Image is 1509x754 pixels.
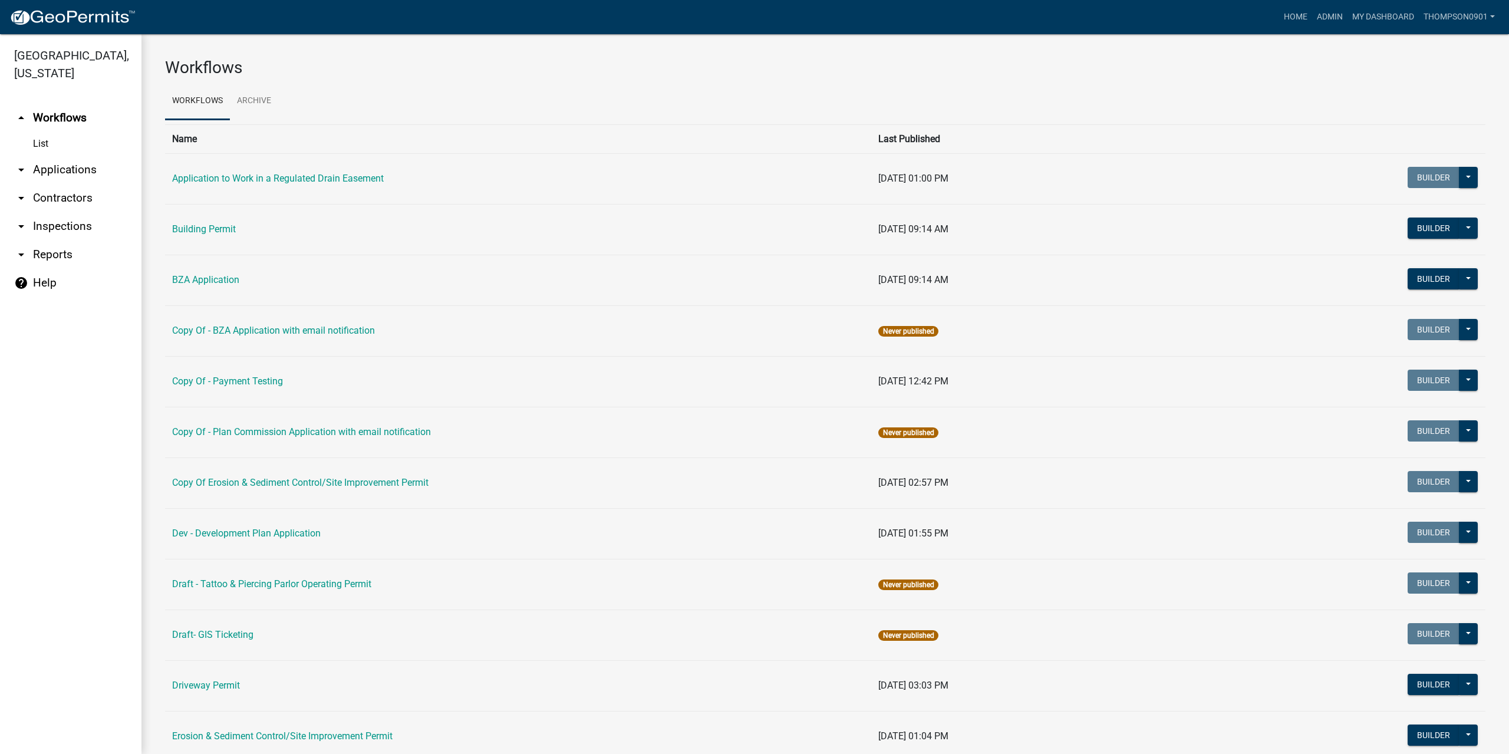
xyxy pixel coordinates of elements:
[14,248,28,262] i: arrow_drop_down
[14,111,28,125] i: arrow_drop_up
[878,326,938,337] span: Never published
[230,83,278,120] a: Archive
[172,274,239,285] a: BZA Application
[1419,6,1500,28] a: thompson0901
[1408,623,1459,644] button: Builder
[1408,572,1459,594] button: Builder
[878,173,948,184] span: [DATE] 01:00 PM
[1408,218,1459,239] button: Builder
[878,580,938,590] span: Never published
[14,191,28,205] i: arrow_drop_down
[172,376,283,387] a: Copy Of - Payment Testing
[1312,6,1347,28] a: Admin
[165,83,230,120] a: Workflows
[1408,725,1459,746] button: Builder
[1408,268,1459,289] button: Builder
[878,477,948,488] span: [DATE] 02:57 PM
[1408,370,1459,391] button: Builder
[172,629,253,640] a: Draft- GIS Ticketing
[172,477,429,488] a: Copy Of Erosion & Sediment Control/Site Improvement Permit
[878,680,948,691] span: [DATE] 03:03 PM
[172,223,236,235] a: Building Permit
[1408,420,1459,442] button: Builder
[14,276,28,290] i: help
[172,730,393,742] a: Erosion & Sediment Control/Site Improvement Permit
[1408,319,1459,340] button: Builder
[878,376,948,387] span: [DATE] 12:42 PM
[172,173,384,184] a: Application to Work in a Regulated Drain Easement
[172,426,431,437] a: Copy Of - Plan Commission Application with email notification
[1408,674,1459,695] button: Builder
[165,58,1485,78] h3: Workflows
[14,163,28,177] i: arrow_drop_down
[172,680,240,691] a: Driveway Permit
[172,578,371,590] a: Draft - Tattoo & Piercing Parlor Operating Permit
[878,730,948,742] span: [DATE] 01:04 PM
[878,528,948,539] span: [DATE] 01:55 PM
[172,325,375,336] a: Copy Of - BZA Application with email notification
[1408,522,1459,543] button: Builder
[172,528,321,539] a: Dev - Development Plan Application
[1347,6,1419,28] a: My Dashboard
[14,219,28,233] i: arrow_drop_down
[1408,471,1459,492] button: Builder
[1408,167,1459,188] button: Builder
[165,124,871,153] th: Name
[878,427,938,438] span: Never published
[878,630,938,641] span: Never published
[878,274,948,285] span: [DATE] 09:14 AM
[878,223,948,235] span: [DATE] 09:14 AM
[871,124,1264,153] th: Last Published
[1279,6,1312,28] a: Home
